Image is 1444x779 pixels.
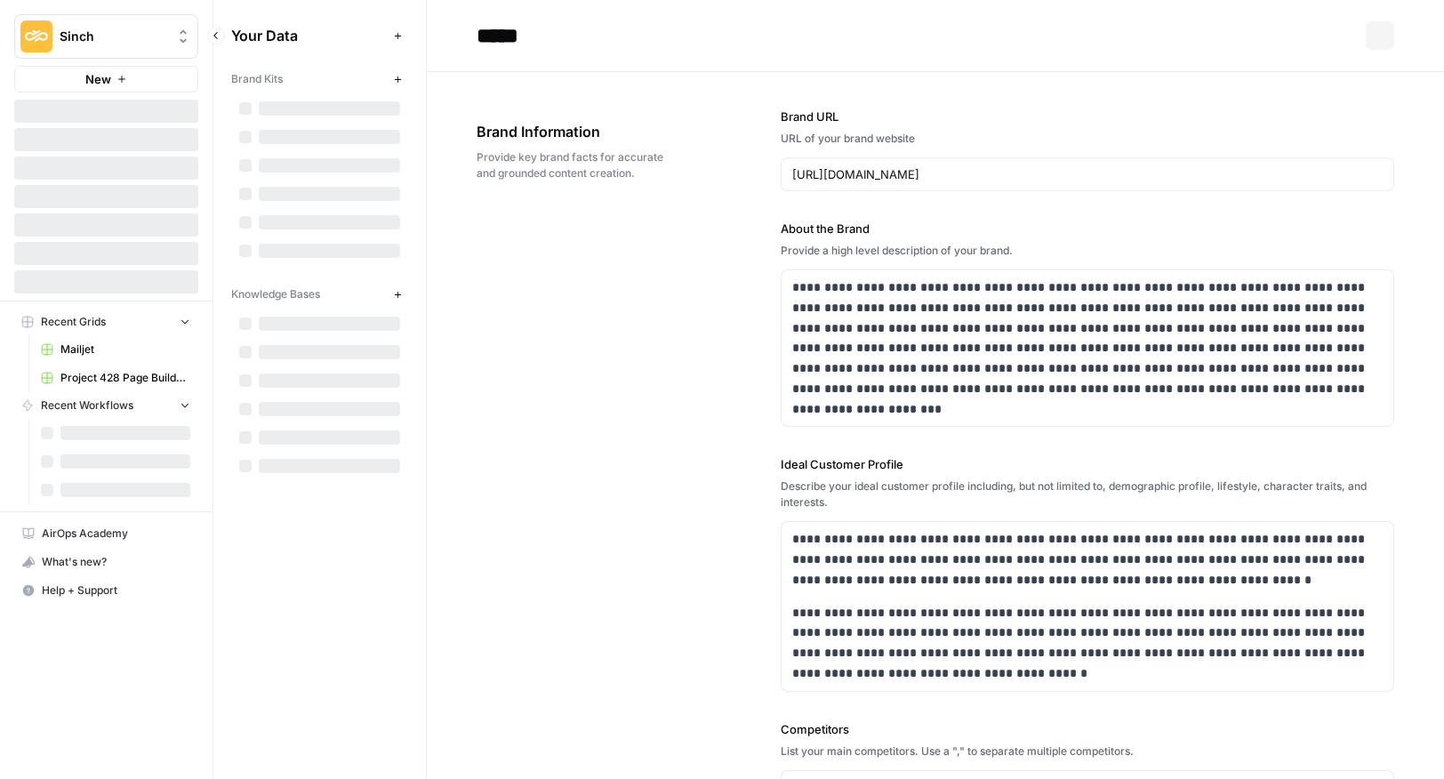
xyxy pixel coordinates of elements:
[231,71,283,87] span: Brand Kits
[231,286,320,302] span: Knowledge Bases
[60,341,190,357] span: Mailjet
[781,478,1394,510] div: Describe your ideal customer profile including, but not limited to, demographic profile, lifestyl...
[14,14,198,59] button: Workspace: Sinch
[781,720,1394,738] label: Competitors
[792,165,1383,183] input: www.sundaysoccer.com
[14,66,198,92] button: New
[14,309,198,335] button: Recent Grids
[42,582,190,598] span: Help + Support
[781,131,1394,147] div: URL of your brand website
[60,370,190,386] span: Project 428 Page Builder Tracker (NEW)
[231,25,387,46] span: Your Data
[41,398,133,414] span: Recent Workflows
[14,548,198,576] button: What's new?
[477,121,681,142] span: Brand Information
[60,28,167,45] span: Sinch
[15,549,197,575] div: What's new?
[781,243,1394,259] div: Provide a high level description of your brand.
[781,455,1394,473] label: Ideal Customer Profile
[781,743,1394,759] div: List your main competitors. Use a "," to separate multiple competitors.
[33,364,198,392] a: Project 428 Page Builder Tracker (NEW)
[20,20,52,52] img: Sinch Logo
[781,108,1394,125] label: Brand URL
[85,70,111,88] span: New
[14,392,198,419] button: Recent Workflows
[33,335,198,364] a: Mailjet
[41,314,106,330] span: Recent Grids
[477,149,681,181] span: Provide key brand facts for accurate and grounded content creation.
[14,519,198,548] a: AirOps Academy
[781,220,1394,237] label: About the Brand
[14,576,198,605] button: Help + Support
[42,526,190,542] span: AirOps Academy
